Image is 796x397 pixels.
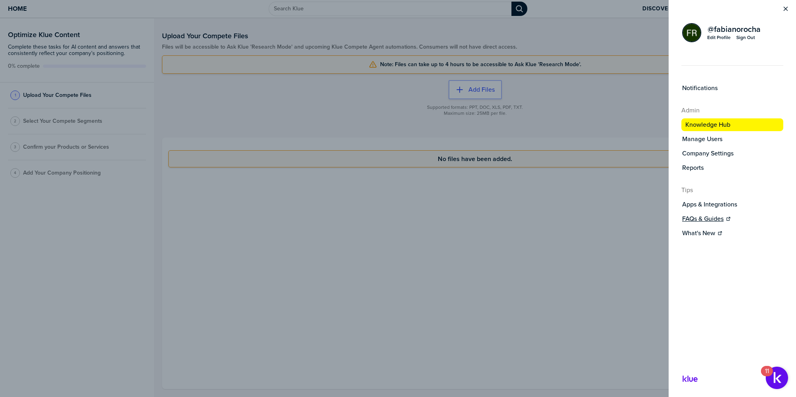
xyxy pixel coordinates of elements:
[682,200,737,208] label: Apps & Integrations
[682,215,724,223] label: FAQs & Guides
[683,24,700,41] img: f063ba63e8ddda9fa34abeef32c5c22c-sml.png
[765,371,769,381] div: 11
[681,214,783,224] a: FAQs & Guides
[681,83,783,93] a: Notifications
[736,34,755,41] button: Sign Out
[682,229,715,237] label: What's New
[685,121,730,129] label: Knowledge Hub
[681,228,783,238] a: What's New
[782,5,790,13] button: Close Menu
[681,118,783,131] button: Knowledge Hub
[736,34,755,41] div: Sign Out
[681,134,783,144] a: Manage Users
[707,24,761,34] a: @fabianorocha
[681,185,783,195] h4: Tips
[681,163,783,173] button: Reports
[681,106,783,115] h4: Admin
[682,23,701,42] div: Fabiano Rocha
[682,84,718,92] label: Notifications
[708,25,761,33] span: @ fabianorocha
[707,34,731,41] a: Edit Profile
[766,367,788,389] button: Open Resource Center, 11 new notifications
[681,200,783,209] button: Apps & Integrations
[682,149,734,157] label: Company Settings
[707,34,731,41] div: Edit Profile
[682,135,722,143] label: Manage Users
[682,164,704,172] label: Reports
[681,149,783,158] a: Company Settings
